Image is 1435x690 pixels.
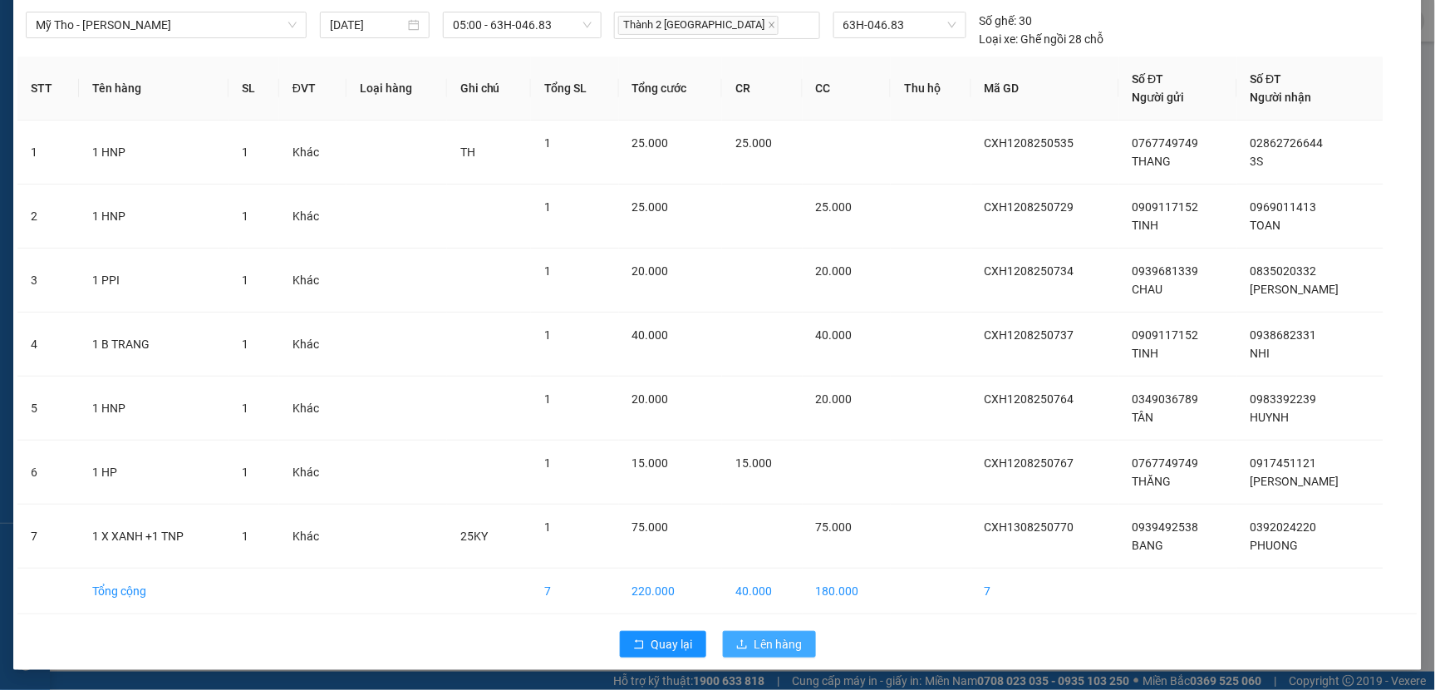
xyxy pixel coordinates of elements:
span: Số ĐT [1251,72,1282,86]
span: 3S [1251,155,1264,168]
span: 25.000 [632,200,669,214]
td: Khác [279,249,346,313]
td: Khác [279,313,346,377]
span: [PERSON_NAME] [1251,283,1339,296]
span: Người gửi [1133,91,1185,104]
th: STT [17,57,79,121]
span: 40.000 [632,328,669,342]
td: 5 [17,377,79,441]
span: NHI [1251,347,1270,360]
span: Thành 2 [GEOGRAPHIC_DATA] [618,16,779,35]
span: 0939681339 [1133,264,1199,278]
span: CXH1308250770 [985,520,1074,534]
td: 1 PPI [79,249,229,313]
td: 1 HNP [79,121,229,185]
span: 0835020332 [1251,264,1317,278]
div: 30 [980,12,1033,30]
span: CXH1208250535 [985,136,1074,150]
td: 2 [17,185,79,249]
span: 20.000 [816,392,853,406]
button: rollbackQuay lại [620,631,706,658]
span: Gửi: [14,16,40,33]
span: TH [460,145,475,159]
span: 20.000 [632,392,669,406]
th: Mã GD [971,57,1119,121]
span: 0969011413 [1251,200,1317,214]
div: Cây Xăng [14,14,130,34]
td: Khác [279,377,346,441]
span: 15.000 [735,456,772,470]
th: Tổng cước [619,57,722,121]
td: 4 [17,313,79,377]
div: PHUONG [142,54,312,74]
span: 1 [242,530,248,543]
span: CXH1208250764 [985,392,1074,406]
span: PHUONG [1251,539,1299,552]
span: CXH1208250729 [985,200,1074,214]
th: Loại hàng [346,57,447,121]
span: 1 [544,456,551,470]
div: 0939492538 [14,54,130,77]
span: 25.000 [735,136,772,150]
span: [PERSON_NAME] [1251,475,1339,488]
span: THĂNG [1133,475,1172,488]
td: Khác [279,121,346,185]
td: Tổng cộng [79,569,229,614]
span: 0917451121 [1251,456,1317,470]
th: Tổng SL [531,57,618,121]
input: 13/08/2025 [330,16,405,34]
span: 0938682331 [1251,328,1317,342]
span: 1 [242,209,248,223]
span: BANG [1133,539,1164,552]
div: VP [GEOGRAPHIC_DATA] [142,14,312,54]
td: 6 [17,441,79,505]
td: 220.000 [619,569,722,614]
span: Nhận: [142,16,181,33]
span: 1 [544,520,551,534]
span: Số ghế: [980,12,1017,30]
span: rollback [633,638,645,652]
span: 05:00 - 63H-046.83 [453,12,592,37]
td: 1 X XANH +1 TNP [79,505,229,569]
th: Tên hàng [79,57,229,121]
span: 0983392239 [1251,392,1317,406]
span: 75.000 [632,520,669,534]
span: Loại xe: [980,30,1019,48]
span: 0767749749 [1133,136,1199,150]
div: 75.000 [140,107,314,131]
span: 1 [242,145,248,159]
span: 0767749749 [1133,456,1199,470]
th: SL [229,57,279,121]
span: Chưa cước : [140,111,214,129]
span: CXH1208250737 [985,328,1074,342]
span: 1 [242,402,248,415]
th: CC [803,57,892,121]
span: close [768,21,776,29]
td: 7 [531,569,618,614]
span: TOAN [1251,219,1281,232]
span: 40.000 [816,328,853,342]
span: 0349036789 [1133,392,1199,406]
span: 1 [544,328,551,342]
td: Khác [279,505,346,569]
span: THANG [1133,155,1172,168]
span: 0392024220 [1251,520,1317,534]
span: Số ĐT [1133,72,1164,86]
td: 7 [17,505,79,569]
span: 63H-046.83 [843,12,956,37]
div: Ghế ngồi 28 chỗ [980,30,1104,48]
span: TÂN [1133,411,1154,424]
td: 1 [17,121,79,185]
span: TINH [1133,347,1159,360]
span: 1 [242,466,248,479]
span: 25.000 [632,136,669,150]
td: 1 HNP [79,377,229,441]
span: 1 [544,200,551,214]
span: Lên hàng [754,635,803,653]
span: 0909117152 [1133,328,1199,342]
span: TINH [1133,219,1159,232]
td: Khác [279,185,346,249]
th: CR [722,57,803,121]
td: 7 [971,569,1119,614]
span: 1 [544,136,551,150]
